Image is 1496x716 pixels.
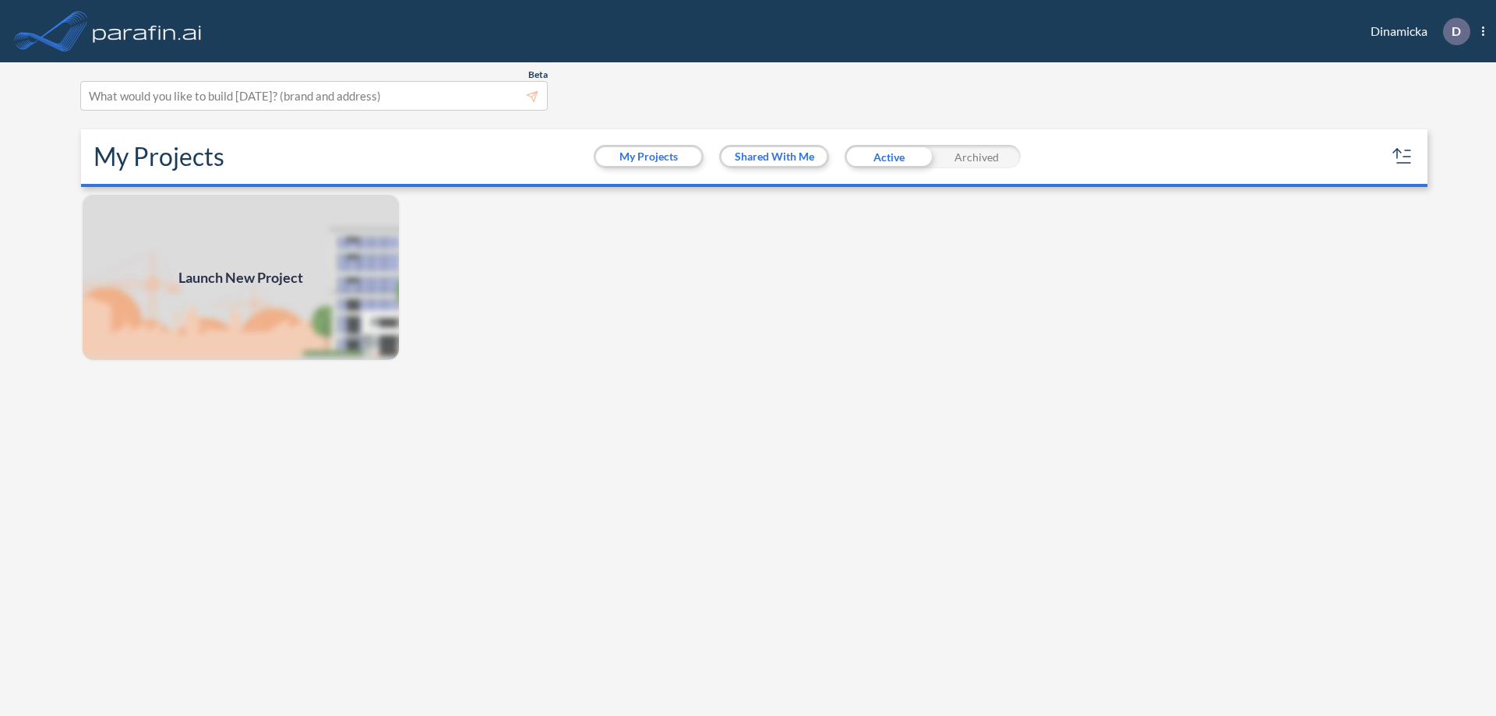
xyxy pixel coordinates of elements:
[81,193,400,362] img: add
[933,145,1021,168] div: Archived
[90,16,205,47] img: logo
[722,147,827,166] button: Shared With Me
[1390,144,1415,169] button: sort
[845,145,933,168] div: Active
[596,147,701,166] button: My Projects
[93,142,224,171] h2: My Projects
[81,193,400,362] a: Launch New Project
[1347,18,1484,45] div: Dinamicka
[528,69,548,81] span: Beta
[1452,24,1461,38] p: D
[178,267,303,288] span: Launch New Project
